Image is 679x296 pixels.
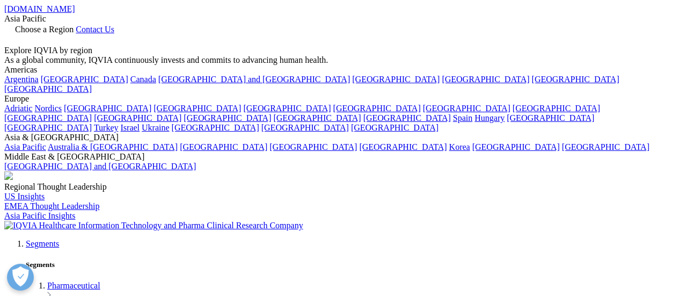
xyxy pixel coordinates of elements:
a: [GEOGRAPHIC_DATA] [64,104,151,113]
div: Explore IQVIA by region [4,46,675,55]
a: [GEOGRAPHIC_DATA] [269,142,357,151]
a: Australia & [GEOGRAPHIC_DATA] [48,142,178,151]
a: [GEOGRAPHIC_DATA] [507,113,594,122]
a: [GEOGRAPHIC_DATA] [41,75,128,84]
a: [GEOGRAPHIC_DATA] [261,123,349,132]
a: Ukraine [142,123,170,132]
a: [GEOGRAPHIC_DATA] [4,113,92,122]
a: [GEOGRAPHIC_DATA] [513,104,600,113]
a: Nordics [34,104,62,113]
a: [GEOGRAPHIC_DATA] [4,123,92,132]
div: Middle East & [GEOGRAPHIC_DATA] [4,152,675,162]
a: [GEOGRAPHIC_DATA] and [GEOGRAPHIC_DATA] [158,75,350,84]
a: Israel [121,123,140,132]
a: [GEOGRAPHIC_DATA] [423,104,510,113]
a: [DOMAIN_NAME] [4,4,75,13]
a: [GEOGRAPHIC_DATA] [562,142,649,151]
a: [GEOGRAPHIC_DATA] [273,113,361,122]
a: [GEOGRAPHIC_DATA] [472,142,560,151]
a: [GEOGRAPHIC_DATA] [532,75,619,84]
a: [GEOGRAPHIC_DATA] [442,75,529,84]
a: US Insights [4,192,45,201]
a: [GEOGRAPHIC_DATA] [4,84,92,93]
span: Choose a Region [15,25,74,34]
a: Contact Us [76,25,114,34]
a: [GEOGRAPHIC_DATA] [180,142,267,151]
div: Asia Pacific [4,14,675,24]
div: As a global community, IQVIA continuously invests and commits to advancing human health. [4,55,675,65]
a: EMEA Thought Leadership [4,201,99,211]
a: Hungary [474,113,505,122]
a: Canada [130,75,156,84]
a: Adriatic [4,104,32,113]
button: Open Preferences [7,264,34,291]
a: [GEOGRAPHIC_DATA] [363,113,451,122]
a: Segments [26,239,59,248]
img: 2093_analyzing-data-using-big-screen-display-and-laptop.png [4,171,13,180]
div: Asia & [GEOGRAPHIC_DATA] [4,133,675,142]
div: Regional Thought Leadership [4,182,675,192]
a: [GEOGRAPHIC_DATA] [359,142,447,151]
div: Europe [4,94,675,104]
div: Americas [4,65,675,75]
a: [GEOGRAPHIC_DATA] [333,104,421,113]
a: Asia Pacific [4,142,46,151]
a: [GEOGRAPHIC_DATA] [172,123,259,132]
a: Argentina [4,75,39,84]
a: [GEOGRAPHIC_DATA] [352,75,440,84]
a: [GEOGRAPHIC_DATA] [154,104,241,113]
h5: Segments [26,261,675,269]
a: [GEOGRAPHIC_DATA] [184,113,271,122]
a: Pharmaceutical [47,281,100,290]
a: [GEOGRAPHIC_DATA] [351,123,439,132]
a: Spain [453,113,472,122]
a: [GEOGRAPHIC_DATA] [243,104,331,113]
a: [GEOGRAPHIC_DATA] [94,113,181,122]
a: Asia Pacific Insights [4,211,75,220]
a: Korea [449,142,470,151]
a: [GEOGRAPHIC_DATA] and [GEOGRAPHIC_DATA] [4,162,196,171]
img: IQVIA Healthcare Information Technology and Pharma Clinical Research Company [4,221,303,230]
a: Turkey [94,123,119,132]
